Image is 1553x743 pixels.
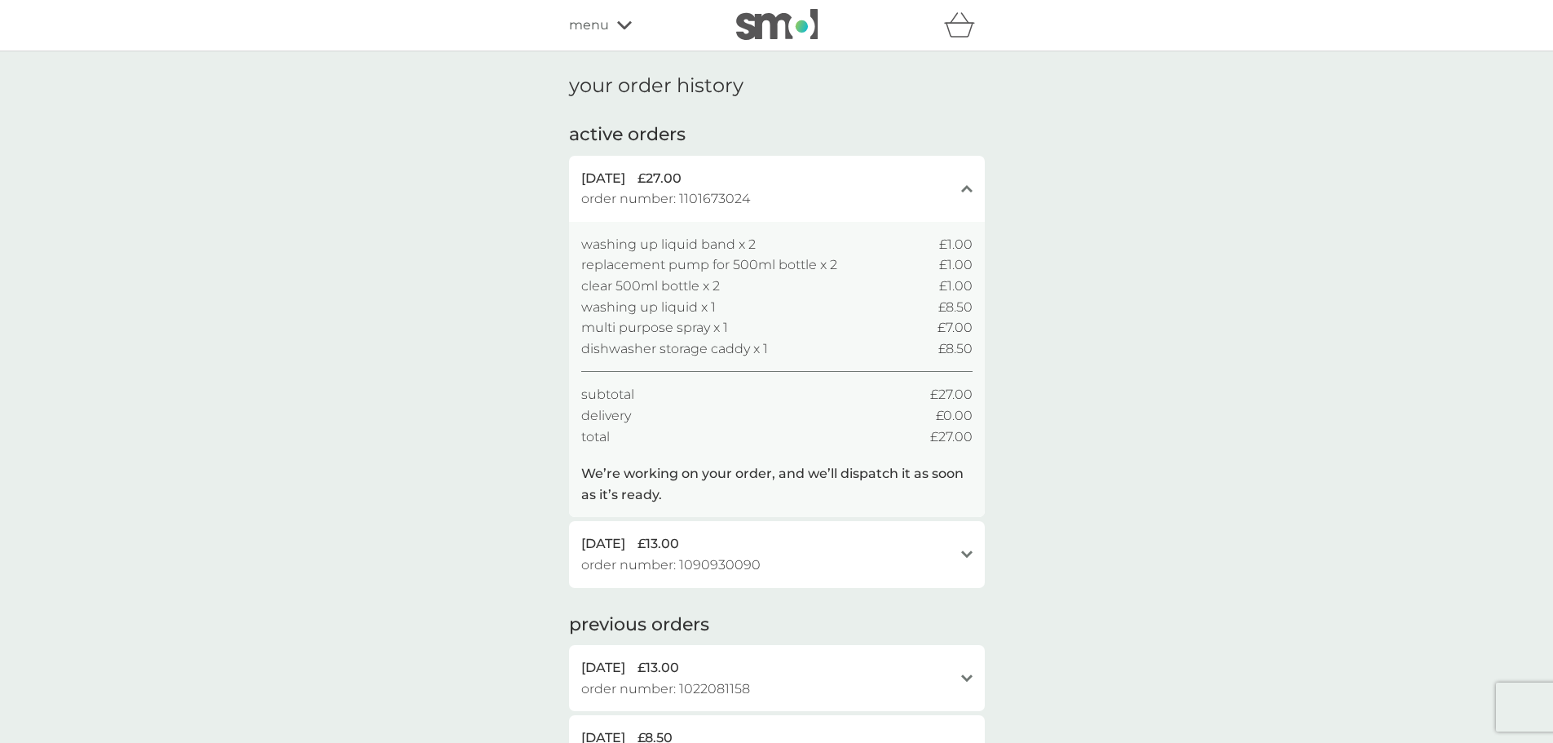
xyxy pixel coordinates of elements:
span: washing up liquid band x 2 [581,234,756,255]
span: subtotal [581,384,634,405]
span: £8.50 [938,338,973,360]
img: smol [736,9,818,40]
span: order number: 1101673024 [581,188,750,210]
p: We’re working on your order, and we’ll dispatch it as soon as it’s ready. [581,463,973,505]
span: £7.00 [938,317,973,338]
h1: your order history [569,74,743,98]
span: total [581,427,610,448]
div: basket [944,9,985,42]
span: dishwasher storage caddy x 1 [581,338,768,360]
span: menu [569,15,609,36]
span: clear 500ml bottle x 2 [581,276,720,297]
span: order number: 1090930090 [581,555,761,576]
span: washing up liquid x 1 [581,297,716,318]
span: £1.00 [939,276,973,297]
span: £1.00 [939,234,973,255]
span: [DATE] [581,657,625,679]
span: order number: 1022081158 [581,679,750,700]
span: £0.00 [936,405,973,427]
h2: active orders [569,122,686,148]
span: replacement pump for 500ml bottle x 2 [581,254,837,276]
span: £1.00 [939,254,973,276]
span: £8.50 [938,297,973,318]
span: delivery [581,405,631,427]
span: £27.00 [930,427,973,448]
span: [DATE] [581,168,625,189]
span: £27.00 [638,168,682,189]
span: £13.00 [638,533,679,555]
h2: previous orders [569,613,709,638]
span: £27.00 [930,384,973,405]
span: multi purpose spray x 1 [581,317,728,338]
span: [DATE] [581,533,625,555]
span: £13.00 [638,657,679,679]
